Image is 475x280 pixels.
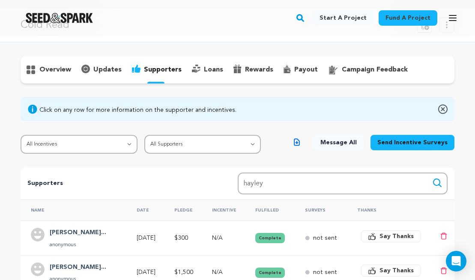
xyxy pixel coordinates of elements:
p: N/A [212,268,240,277]
button: Complete [255,268,285,278]
span: Message All [320,138,357,147]
p: supporters [144,65,182,75]
button: campaign feedback [323,63,413,77]
button: payout [278,63,323,77]
h4: Hayley Bensmiller [50,262,106,273]
p: loans [204,65,223,75]
p: Supporters [27,179,210,189]
p: rewards [245,65,273,75]
p: not sent [313,234,337,242]
span: Say Thanks [379,232,414,241]
button: overview [21,63,76,77]
span: $1,500 [174,269,193,275]
input: Search name, incentive, amount [238,173,448,194]
th: Name [21,200,126,220]
button: supporters [127,63,187,77]
th: Pledge [164,200,202,220]
p: N/A [212,234,240,242]
span: $300 [174,235,188,241]
a: Seed&Spark Homepage [26,13,93,23]
a: Fund a project [379,10,437,26]
th: Surveys [295,200,347,220]
button: Message All [314,135,364,150]
p: [DATE] [137,234,159,242]
p: anonymous [50,241,106,248]
div: Click on any row for more information on the supporter and incentives. [39,106,236,114]
th: Fulfilled [245,200,295,220]
img: user.png [31,262,45,276]
th: Date [126,200,164,220]
button: updates [76,63,127,77]
button: loans [187,63,228,77]
p: updates [93,65,122,75]
button: Complete [255,233,285,243]
th: Incentive [202,200,245,220]
p: overview [39,65,71,75]
img: close-o.svg [438,104,448,114]
img: user.png [31,228,45,241]
button: rewards [228,63,278,77]
span: Say Thanks [379,266,414,275]
p: payout [294,65,318,75]
div: Open Intercom Messenger [446,251,466,271]
h4: Hayley Bensmiller [50,228,106,238]
a: Start a project [313,10,373,26]
button: Send Incentive Surveys [370,135,454,150]
button: Say Thanks [361,230,421,242]
p: campaign feedback [342,65,408,75]
img: Seed&Spark Logo Dark Mode [26,13,93,23]
p: [DATE] [137,268,159,277]
button: Say Thanks [361,265,421,277]
p: not sent [313,268,337,277]
th: Thanks [347,200,430,220]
